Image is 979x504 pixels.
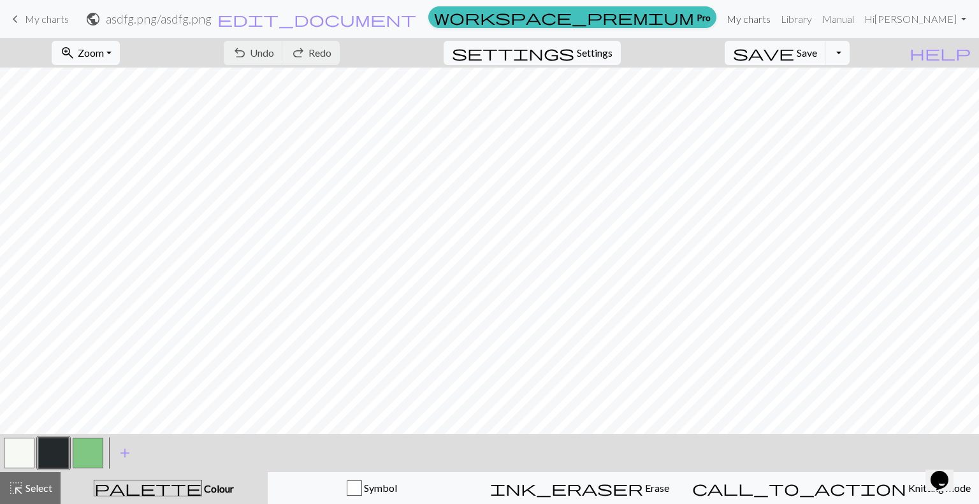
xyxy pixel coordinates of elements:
[859,6,971,32] a: Hi[PERSON_NAME]
[722,6,776,32] a: My charts
[797,47,817,59] span: Save
[217,10,416,28] span: edit_document
[725,41,826,65] button: Save
[428,6,716,28] a: Pro
[85,10,101,28] span: public
[692,479,906,497] span: call_to_action
[577,45,613,61] span: Settings
[362,482,397,494] span: Symbol
[94,479,201,497] span: palette
[8,8,69,30] a: My charts
[906,482,971,494] span: Knitting mode
[475,472,684,504] button: Erase
[434,8,694,26] span: workspace_premium
[910,44,971,62] span: help
[8,479,24,497] span: highlight_alt
[52,41,120,65] button: Zoom
[202,482,234,494] span: Colour
[24,482,52,494] span: Select
[925,453,966,491] iframe: chat widget
[78,47,104,59] span: Zoom
[444,41,621,65] button: SettingsSettings
[8,10,23,28] span: keyboard_arrow_left
[268,472,476,504] button: Symbol
[733,44,794,62] span: save
[61,472,268,504] button: Colour
[60,44,75,62] span: zoom_in
[817,6,859,32] a: Manual
[25,13,69,25] span: My charts
[106,11,212,26] h2: asdfg.png / asdfg.png
[684,472,979,504] button: Knitting mode
[452,45,574,61] i: Settings
[490,479,643,497] span: ink_eraser
[643,482,669,494] span: Erase
[776,6,817,32] a: Library
[452,44,574,62] span: settings
[117,444,133,462] span: add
